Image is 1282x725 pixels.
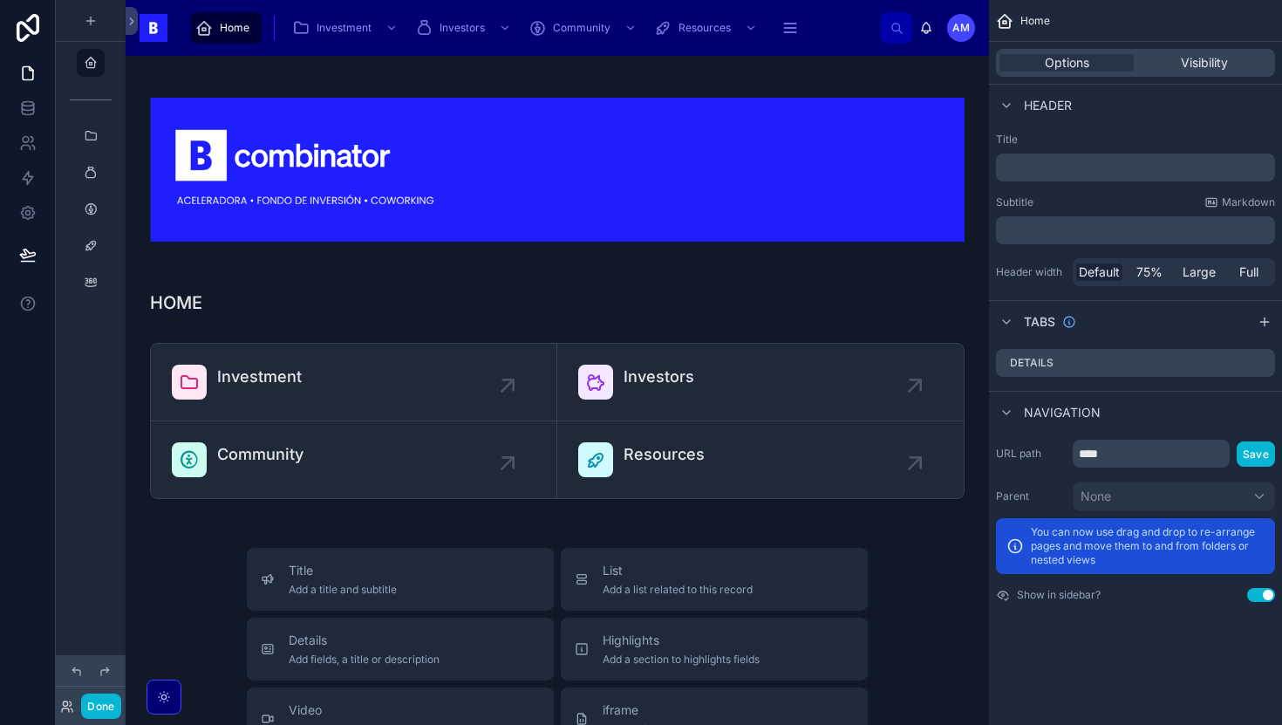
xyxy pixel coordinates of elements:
span: Title [289,562,397,579]
button: Done [81,694,120,719]
label: Subtitle [996,195,1033,209]
span: Full [1239,263,1258,281]
span: Home [220,21,249,35]
div: scrollable content [181,9,881,47]
span: Add a title and subtitle [289,583,397,597]
span: Header [1024,97,1072,114]
a: Investors [410,12,520,44]
span: AM [952,21,970,35]
button: HighlightsAdd a section to highlights fields [561,618,868,681]
img: App logo [140,14,167,42]
a: Investment [287,12,406,44]
label: Show in sidebar? [1017,588,1101,602]
button: DetailsAdd fields, a title or description [247,618,554,681]
span: Investors [440,21,485,35]
a: Home [190,12,262,44]
span: None [1081,488,1111,505]
span: iframe [603,701,708,719]
span: Large [1183,263,1216,281]
span: Visibility [1181,54,1228,72]
button: ListAdd a list related to this record [561,548,868,611]
span: Resources [679,21,731,35]
div: scrollable content [996,154,1275,181]
label: Header width [996,265,1066,279]
button: Save [1237,441,1275,467]
a: Community [523,12,645,44]
span: Investment [317,21,372,35]
span: Community [553,21,610,35]
span: Add fields, a title or description [289,653,440,667]
label: Title [996,133,1275,147]
p: You can now use drag and drop to re-arrange pages and move them to and from folders or nested views [1031,525,1265,567]
span: Tabs [1024,313,1055,331]
span: Add a list related to this record [603,583,753,597]
span: Home [1020,14,1050,28]
span: Options [1045,54,1089,72]
label: URL path [996,447,1066,461]
span: 75% [1136,263,1163,281]
span: Highlights [603,632,760,649]
button: TitleAdd a title and subtitle [247,548,554,611]
button: None [1073,482,1275,511]
label: Details [1010,356,1054,370]
div: scrollable content [996,216,1275,244]
span: Navigation [1024,404,1101,421]
span: List [603,562,753,579]
span: Details [289,632,440,649]
span: Video [289,701,389,719]
span: Add a section to highlights fields [603,653,760,667]
a: Resources [649,12,766,44]
span: Default [1079,263,1120,281]
a: Markdown [1204,195,1275,209]
span: Markdown [1222,195,1275,209]
label: Parent [996,489,1066,503]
